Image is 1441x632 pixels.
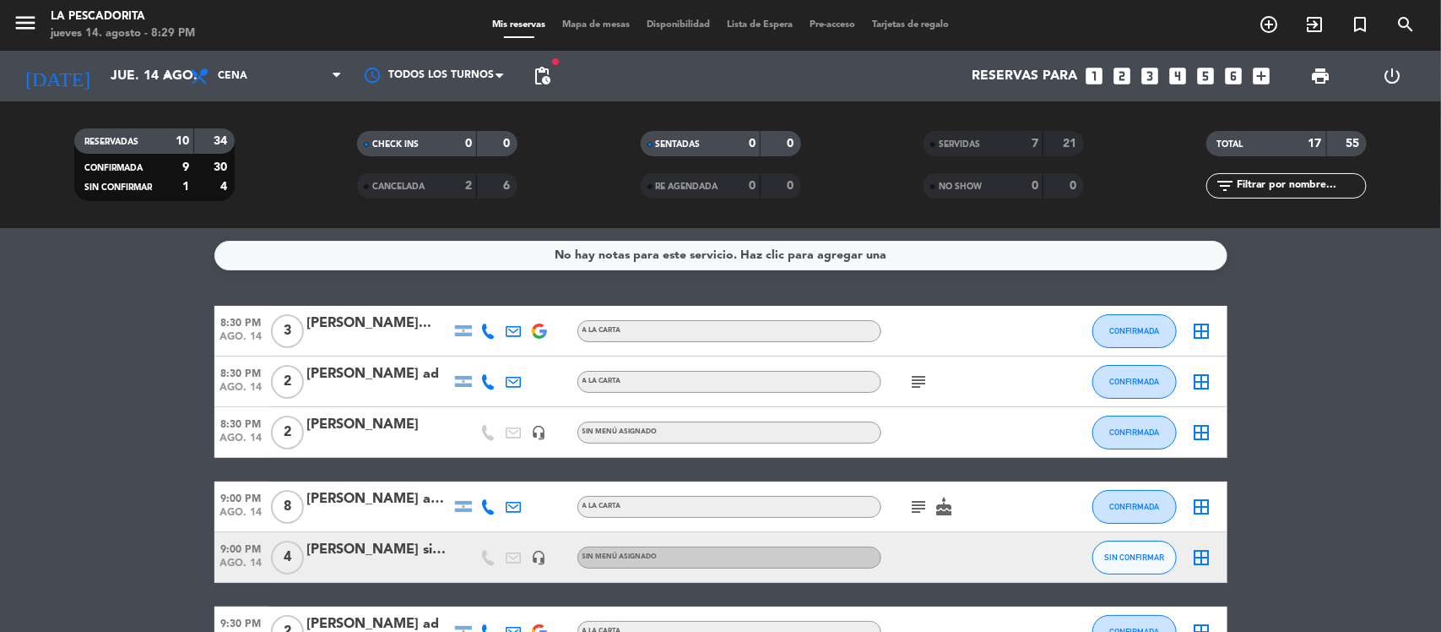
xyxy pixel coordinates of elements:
i: add_circle_outline [1259,14,1279,35]
span: CONFIRMADA [1109,428,1159,437]
span: 9:00 PM [214,488,268,507]
strong: 0 [749,180,756,192]
i: add_box [1251,65,1273,87]
span: 8:30 PM [214,413,268,433]
div: La Pescadorita [51,8,195,25]
span: A LA CARTA [582,503,621,509]
span: print [1310,66,1330,86]
strong: 30 [214,161,230,173]
i: looks_two [1112,65,1134,87]
div: [PERSON_NAME] [307,414,451,436]
span: ago. 14 [214,331,268,351]
button: menu [13,10,38,41]
span: ago. 14 [214,507,268,526]
i: border_all [1192,372,1212,392]
strong: 0 [787,180,797,192]
span: A LA CARTA [582,327,621,334]
div: [PERSON_NAME] siempre af34 [307,539,451,561]
span: Sin menú asignado [582,553,658,560]
strong: 10 [176,135,189,147]
strong: 4 [220,181,230,193]
strong: 0 [504,138,514,150]
strong: 0 [787,138,797,150]
span: 2 [271,365,304,399]
span: Reservas para [972,68,1078,84]
div: jueves 14. agosto - 8:29 PM [51,25,195,42]
div: [PERSON_NAME] ad [307,363,451,385]
i: border_all [1192,422,1212,443]
span: CONFIRMADA [1109,377,1159,386]
i: looks_3 [1140,65,1162,87]
span: Cena [218,70,247,82]
button: CONFIRMADA [1092,365,1177,399]
span: RE AGENDADA [656,183,718,191]
i: border_all [1192,548,1212,568]
strong: 0 [749,138,756,150]
i: exit_to_app [1304,14,1325,35]
strong: 7 [1032,138,1038,150]
span: CHECK INS [372,140,419,149]
span: fiber_manual_record [550,57,561,67]
i: turned_in_not [1350,14,1370,35]
span: 3 [271,314,304,348]
i: subject [909,497,929,517]
strong: 1 [182,181,189,193]
span: 8:30 PM [214,312,268,331]
div: LOG OUT [1357,51,1428,101]
div: [PERSON_NAME] ad12 [307,488,451,510]
strong: 0 [1070,180,1080,192]
button: CONFIRMADA [1092,416,1177,449]
i: cake [934,497,955,517]
span: RESERVADAS [84,138,138,146]
button: SIN CONFIRMAR [1092,541,1177,575]
button: CONFIRMADA [1092,490,1177,524]
span: SIN CONFIRMAR [84,183,152,192]
i: headset_mic [532,550,547,565]
span: Mapa de mesas [554,20,638,30]
strong: 21 [1063,138,1080,150]
span: ago. 14 [214,558,268,577]
span: Mis reservas [484,20,554,30]
span: pending_actions [532,66,552,86]
span: 9:00 PM [214,538,268,558]
div: No hay notas para este servicio. Haz clic para agregar una [555,246,886,265]
img: google-logo.png [532,324,547,339]
i: looks_6 [1223,65,1245,87]
i: looks_5 [1195,65,1217,87]
span: 8:30 PM [214,362,268,382]
span: SENTADAS [656,140,701,149]
strong: 9 [182,161,189,173]
span: 8 [271,490,304,524]
strong: 6 [504,180,514,192]
span: Lista de Espera [718,20,801,30]
strong: 0 [1032,180,1038,192]
i: border_all [1192,321,1212,341]
span: ago. 14 [214,433,268,452]
span: Tarjetas de regalo [864,20,957,30]
i: border_all [1192,497,1212,517]
span: SIN CONFIRMAR [1104,553,1164,562]
span: CANCELADA [372,183,425,191]
span: CONFIRMADA [1109,326,1159,335]
strong: 2 [465,180,472,192]
span: TOTAL [1216,140,1243,149]
span: 2 [271,416,304,449]
i: menu [13,10,38,35]
span: SERVIDAS [939,140,980,149]
strong: 34 [214,135,230,147]
i: headset_mic [532,425,547,440]
i: search [1395,14,1416,35]
strong: 17 [1308,138,1322,150]
span: CONFIRMADA [84,164,143,172]
button: CONFIRMADA [1092,314,1177,348]
i: subject [909,372,929,392]
strong: 0 [465,138,472,150]
span: A LA CARTA [582,378,621,384]
span: Disponibilidad [638,20,718,30]
i: looks_4 [1167,65,1189,87]
span: 4 [271,541,304,575]
span: Pre-acceso [801,20,864,30]
span: CONFIRMADA [1109,502,1159,511]
i: arrow_drop_down [157,66,177,86]
input: Filtrar por nombre... [1235,177,1366,195]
